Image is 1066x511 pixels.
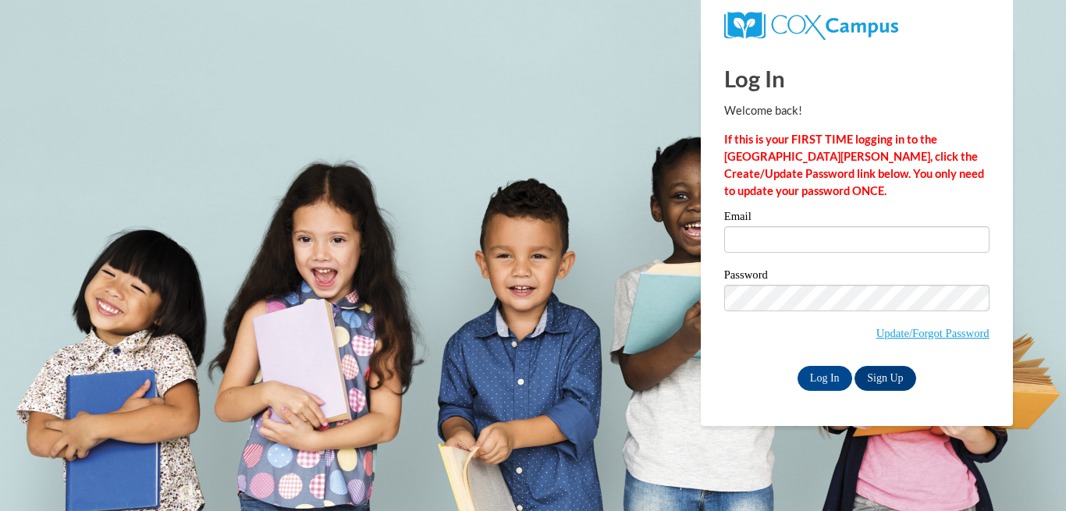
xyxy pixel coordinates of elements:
a: Sign Up [855,366,915,391]
a: Update/Forgot Password [876,327,990,339]
label: Password [724,269,990,285]
input: Log In [798,366,852,391]
img: COX Campus [724,12,898,40]
label: Email [724,211,990,226]
strong: If this is your FIRST TIME logging in to the [GEOGRAPHIC_DATA][PERSON_NAME], click the Create/Upd... [724,133,984,197]
a: COX Campus [724,18,898,31]
h1: Log In [724,62,990,94]
p: Welcome back! [724,102,990,119]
